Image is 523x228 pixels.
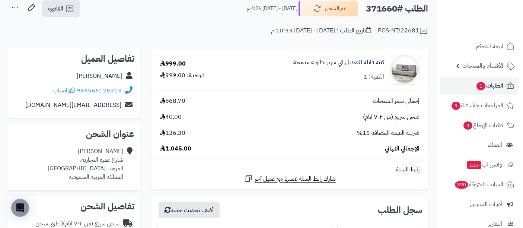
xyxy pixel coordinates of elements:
[440,156,519,174] a: وآتس آبجديد
[467,161,481,169] span: جديد
[42,0,80,17] a: الفاتورة
[247,5,297,12] small: [DATE] - [DATE] 4:26 م
[440,37,519,55] a: لوحة التحكم
[77,72,122,80] a: [PERSON_NAME]
[11,199,29,217] div: Open Intercom Messenger
[13,130,134,139] h2: عنوان الشحن
[451,100,503,111] span: المراجعات والأسئلة
[364,73,384,81] div: الكمية: 1
[25,101,121,110] a: [EMAIL_ADDRESS][DOMAIN_NAME]
[488,140,502,150] span: العملاء
[463,120,503,130] span: طلبات الإرجاع
[440,175,519,193] a: السلات المتروكة390
[160,145,191,153] span: 1,045.00
[466,159,502,170] span: وآتس آب
[463,121,472,130] span: 4
[293,58,384,67] a: كنبة قابلة للتعديل الي سرير بطاولة مدمجة
[366,1,428,16] h2: الطلب #371660
[160,129,185,137] span: 136.30
[154,165,425,174] div: رابط السلة
[255,175,336,183] span: شارك رابط السلة نفسها مع عميل آخر
[452,102,460,110] span: 9
[53,86,75,95] a: واتساب
[373,97,420,105] span: إجمالي سعر المنتجات
[440,195,519,213] a: أدوات التسويق
[160,71,204,80] div: الوحدة: 999.00
[271,26,371,35] div: تاريخ الطلب : [DATE] - [DATE] 10:33 م
[48,4,63,13] span: الفاتورة
[363,113,420,121] span: شحن سريع (من ٢-٧ ايام)
[440,77,519,95] a: الطلبات1
[299,1,358,16] button: تم الشحن
[357,129,420,137] span: ضريبة القيمة المضافة 15%
[378,206,422,215] h3: سجل الطلب
[160,97,185,105] span: 868.70
[454,179,503,190] span: السلات المتروكة
[476,41,503,51] span: لوحة التحكم
[378,26,428,35] div: POS-NT/22681
[159,202,220,218] button: أضف تحديث جديد
[160,60,186,68] div: 999.00
[440,116,519,134] a: طلبات الإرجاع4
[476,82,485,90] span: 1
[244,174,336,183] a: شارك رابط السلة نفسها مع عميل آخر
[77,86,121,95] a: 966566126513
[462,61,503,71] span: الأقسام والمنتجات
[385,145,420,153] span: الإجمالي النهائي
[440,96,519,114] a: المراجعات والأسئلة9
[440,136,519,154] a: العملاء
[476,80,503,91] span: الطلبات
[160,113,182,121] span: 40.00
[455,181,468,189] span: 390
[470,199,502,209] span: أدوات التسويق
[13,54,134,63] h2: تفاصيل العميل
[13,202,134,211] h2: تفاصيل الشحن
[390,55,419,85] img: 1747742872-1-90x90.jpg
[48,147,123,181] div: [PERSON_NAME] شارع عمره النجاريه، المروة ، [GEOGRAPHIC_DATA] المملكة العربية السعودية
